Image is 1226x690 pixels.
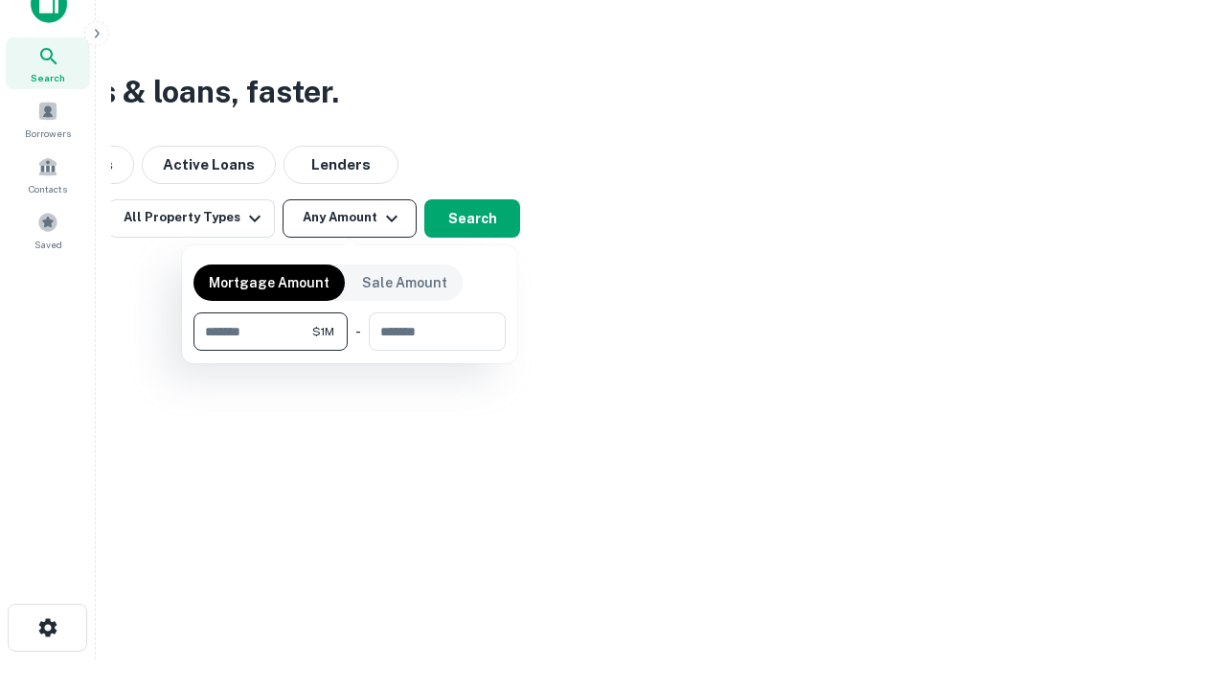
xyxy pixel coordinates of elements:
[355,312,361,351] div: -
[362,272,447,293] p: Sale Amount
[209,272,329,293] p: Mortgage Amount
[312,323,334,340] span: $1M
[1130,537,1226,629] iframe: Chat Widget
